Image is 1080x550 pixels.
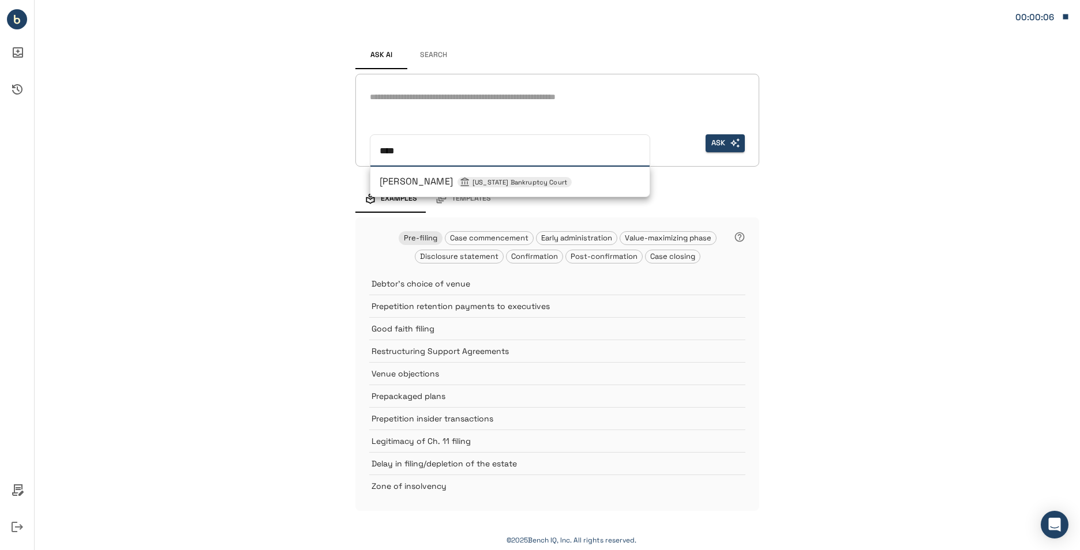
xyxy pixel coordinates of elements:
span: [US_STATE] Bankruptcy Court [468,178,572,187]
div: Case closing [645,250,700,263]
p: Restructuring Support Agreements [372,345,717,357]
div: examples and templates tabs [355,185,759,213]
p: Prepetition retention payments to executives [372,300,717,312]
span: Ask AI [370,51,392,60]
div: Case commencement [445,231,534,245]
div: Debtor's choice of venue [369,273,745,295]
p: Good faith filing [372,323,717,334]
span: Enter search text [706,134,745,152]
span: Pre-filing [399,233,442,243]
span: Disclosure statement [415,251,503,261]
span: Confirmation [507,251,562,261]
span: Post-confirmation [566,251,642,261]
div: Open Intercom Messenger [1041,511,1068,538]
div: Restructuring Support Agreements [369,340,745,362]
div: Matter: 448122.1 [1015,10,1056,25]
p: Delay in filing/depletion of the estate [372,458,717,469]
div: Prepetition retention payments to executives [369,295,745,317]
div: Pre-filing [399,231,442,245]
p: Prepetition insider transactions [372,413,717,424]
span: Case closing [646,251,700,261]
p: Legitimacy of Ch. 11 filing [372,435,717,447]
div: Legitimacy of Ch. 11 filing [369,430,745,452]
div: Delay in filing/depletion of the estate [369,452,745,474]
div: Prepetition insider transactions [369,407,745,430]
span: Templates [452,194,491,204]
p: Venue objections [372,368,717,379]
div: Confirmation [506,250,563,263]
div: Disclosure statement [415,250,504,263]
span: Value-maximizing phase [620,233,716,243]
button: Matter: 448122.1 [1010,5,1075,29]
span: Examples [381,194,417,204]
span: Karen B Owens, Delaware Bankruptcy Court [380,175,572,187]
p: Debtor's choice of venue [372,278,717,289]
button: Ask [706,134,745,152]
span: Early administration [537,233,617,243]
div: Post-confirmation [565,250,643,263]
div: Zone of insolvency [369,474,745,497]
button: Search [407,42,459,69]
p: Prepackaged plans [372,390,717,402]
div: Early administration [536,231,617,245]
div: Prepackaged plans [369,385,745,407]
div: Good faith filing [369,317,745,340]
div: Value-maximizing phase [620,231,717,245]
div: Venue objections [369,362,745,385]
span: Case commencement [445,233,533,243]
p: Zone of insolvency [372,480,717,492]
